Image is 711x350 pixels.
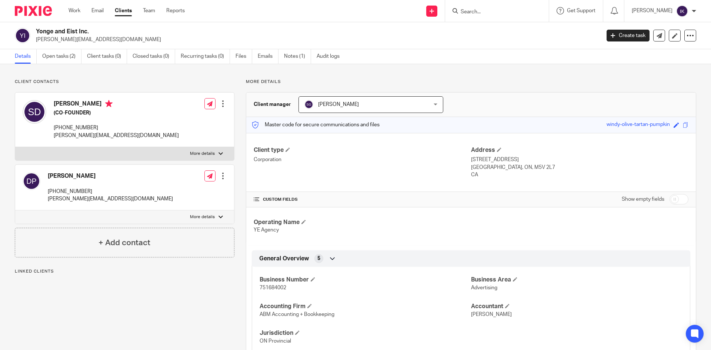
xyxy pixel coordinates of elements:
[317,49,345,64] a: Audit logs
[260,329,471,337] h4: Jurisdiction
[15,28,30,43] img: svg%3E
[471,171,688,179] p: CA
[260,339,291,344] span: ON Provincial
[99,237,150,249] h4: + Add contact
[254,101,291,108] h3: Client manager
[36,36,595,43] p: [PERSON_NAME][EMAIL_ADDRESS][DOMAIN_NAME]
[23,100,46,124] img: svg%3E
[23,172,40,190] img: svg%3E
[471,146,688,154] h4: Address
[471,156,688,163] p: [STREET_ADDRESS]
[318,102,359,107] span: [PERSON_NAME]
[254,146,471,154] h4: Client type
[258,49,278,64] a: Emails
[304,100,313,109] img: svg%3E
[676,5,688,17] img: svg%3E
[607,30,650,41] a: Create task
[54,100,179,109] h4: [PERSON_NAME]
[460,9,527,16] input: Search
[317,255,320,262] span: 5
[143,7,155,14] a: Team
[260,285,286,290] span: 751684002
[254,227,279,233] span: YE Agency
[260,303,471,310] h4: Accounting Firm
[133,49,175,64] a: Closed tasks (0)
[190,151,215,157] p: More details
[284,49,311,64] a: Notes (1)
[236,49,252,64] a: Files
[259,255,309,263] span: General Overview
[607,121,670,129] div: windy-olive-tartan-pumpkin
[36,28,484,36] h2: Yonge and Eist Inc.
[622,196,664,203] label: Show empty fields
[69,7,80,14] a: Work
[254,197,471,203] h4: CUSTOM FIELDS
[166,7,185,14] a: Reports
[105,100,113,107] i: Primary
[471,276,682,284] h4: Business Area
[181,49,230,64] a: Recurring tasks (0)
[15,79,234,85] p: Client contacts
[48,172,173,180] h4: [PERSON_NAME]
[254,219,471,226] h4: Operating Name
[15,49,37,64] a: Details
[87,49,127,64] a: Client tasks (0)
[471,164,688,171] p: [GEOGRAPHIC_DATA], ON, M5V 2L7
[567,8,595,13] span: Get Support
[471,285,497,290] span: Advertising
[54,109,179,117] h5: (CO-FOUNDER)
[246,79,696,85] p: More details
[48,195,173,203] p: [PERSON_NAME][EMAIL_ADDRESS][DOMAIN_NAME]
[91,7,104,14] a: Email
[254,156,471,163] p: Corporation
[260,312,334,317] span: ABM Accounting + Bookkeeping
[260,276,471,284] h4: Business Number
[190,214,215,220] p: More details
[42,49,81,64] a: Open tasks (2)
[252,121,380,129] p: Master code for secure communications and files
[115,7,132,14] a: Clients
[48,188,173,195] p: [PHONE_NUMBER]
[54,124,179,131] p: [PHONE_NUMBER]
[471,312,512,317] span: [PERSON_NAME]
[471,303,682,310] h4: Accountant
[632,7,672,14] p: [PERSON_NAME]
[54,132,179,139] p: [PERSON_NAME][EMAIL_ADDRESS][DOMAIN_NAME]
[15,6,52,16] img: Pixie
[15,269,234,274] p: Linked clients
